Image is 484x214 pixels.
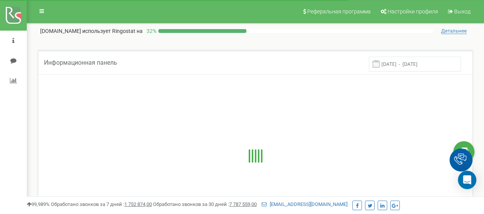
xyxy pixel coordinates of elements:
span: Обработано звонков за 7 дней : [51,201,152,207]
span: Выход [454,8,471,15]
span: Настройки профиля [388,8,438,15]
div: Open Intercom Messenger [458,171,476,189]
span: Обработано звонков за 30 дней : [153,201,257,207]
u: 7 787 559,00 [229,201,257,207]
span: Информационная панель [44,59,117,66]
span: Реферальная программа [307,8,371,15]
span: Детальнее [441,28,467,34]
p: 32 % [143,27,158,35]
img: ringostat logo [6,7,21,24]
span: использует Ringostat на [82,28,143,34]
p: [DOMAIN_NAME] [40,27,143,35]
a: [EMAIL_ADDRESS][DOMAIN_NAME] [262,201,347,207]
span: 99,989% [27,201,50,207]
u: 1 752 874,00 [124,201,152,207]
